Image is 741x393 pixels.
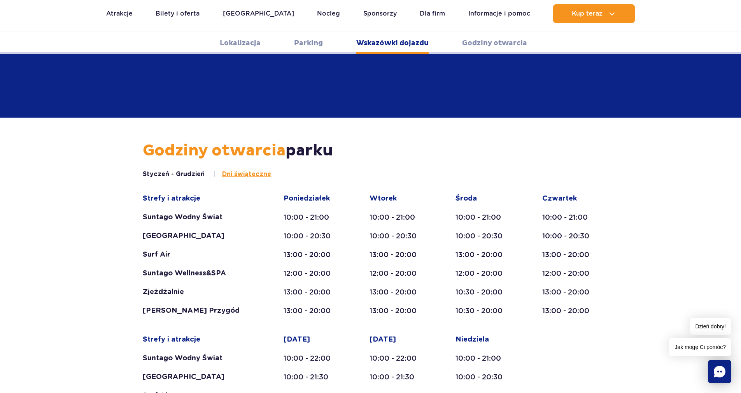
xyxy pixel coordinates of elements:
div: 13:00 - 20:00 [370,250,426,259]
div: [DATE] [284,335,340,344]
span: Dni świąteczne [222,170,271,178]
a: [GEOGRAPHIC_DATA] [223,4,294,23]
div: 10:00 - 20:30 [455,231,512,241]
div: 10:00 - 20:30 [370,231,426,241]
div: 12:00 - 20:00 [455,269,512,278]
a: Nocleg [317,4,340,23]
h2: parku [143,141,598,160]
div: 10:00 - 21:00 [284,213,340,222]
a: Sponsorzy [363,4,397,23]
div: Suntago Wellness&SPA [143,269,254,278]
div: 13:00 - 20:00 [284,250,340,259]
button: Kup teraz [553,4,635,23]
div: 13:00 - 20:00 [455,250,512,259]
div: Strefy i atrakcje [143,194,254,203]
div: 10:30 - 20:00 [455,287,512,297]
div: 13:00 - 20:00 [284,306,340,315]
span: Dzień dobry! [690,318,731,335]
div: 12:00 - 20:00 [370,269,426,278]
div: 13:00 - 20:00 [542,287,598,297]
button: Styczeń - Grudzień [143,170,205,178]
div: 10:30 - 20:00 [455,306,512,315]
div: 13:00 - 20:00 [542,306,598,315]
div: 10:00 - 21:00 [455,213,512,222]
span: Godziny otwarcia [143,141,286,160]
div: Suntago Wodny Świat [143,213,254,222]
div: Strefy i atrakcje [143,335,254,344]
div: 10:00 - 21:30 [284,372,340,382]
div: 10:00 - 22:00 [284,354,340,363]
span: Jak mogę Ci pomóc? [669,338,731,356]
div: Chat [708,360,731,383]
div: Środa [455,194,512,203]
a: Atrakcje [106,4,133,23]
div: 13:00 - 20:00 [370,287,426,297]
div: 13:00 - 20:00 [370,306,426,315]
div: Poniedziałek [284,194,340,203]
div: 10:00 - 21:00 [455,354,512,363]
a: Wskazówki dojazdu [356,32,429,54]
div: [GEOGRAPHIC_DATA] [143,372,254,382]
div: 10:00 - 20:30 [284,231,340,241]
div: Suntago Wodny Świat [143,354,254,363]
div: [DATE] [370,335,426,344]
a: Informacje i pomoc [468,4,530,23]
button: Dni świąteczne [213,170,271,178]
span: Kup teraz [572,10,603,17]
a: Godziny otwarcia [462,32,527,54]
a: Dla firm [420,4,445,23]
a: Bilety i oferta [156,4,200,23]
div: 13:00 - 20:00 [542,250,598,259]
div: Zjeżdżalnie [143,287,254,297]
div: 10:00 - 21:30 [370,372,426,382]
a: Lokalizacja [220,32,261,54]
div: 10:00 - 21:00 [542,213,598,222]
div: 12:00 - 20:00 [284,269,340,278]
div: [GEOGRAPHIC_DATA] [143,231,254,241]
div: 13:00 - 20:00 [284,287,340,297]
div: Surf Air [143,250,254,259]
div: Czwartek [542,194,598,203]
div: Niedziela [455,335,512,344]
div: [PERSON_NAME] Przygód [143,306,254,315]
div: 12:00 - 20:00 [542,269,598,278]
div: 10:00 - 22:00 [370,354,426,363]
div: Wtorek [370,194,426,203]
div: 10:00 - 21:00 [370,213,426,222]
div: 10:00 - 20:30 [542,231,598,241]
div: 10:00 - 20:30 [455,372,512,382]
a: Parking [294,32,323,54]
